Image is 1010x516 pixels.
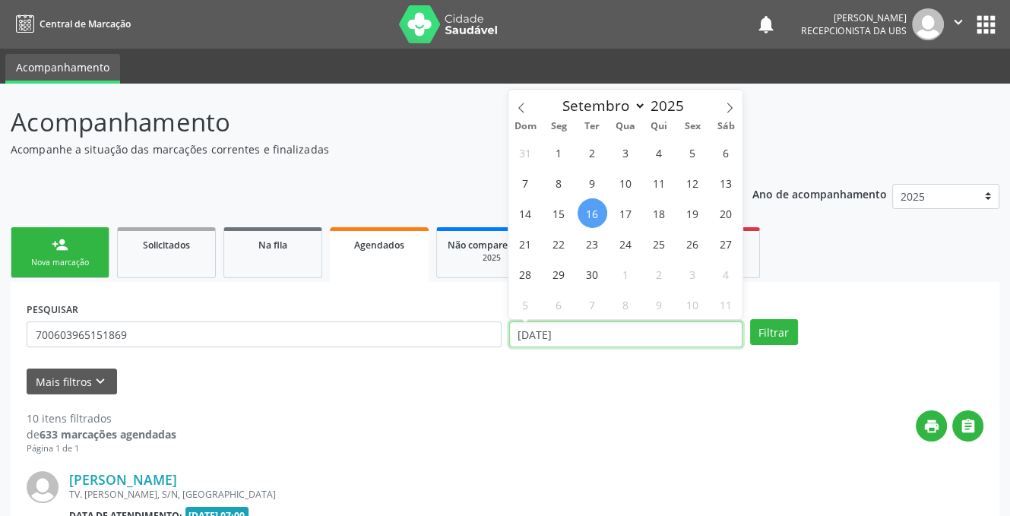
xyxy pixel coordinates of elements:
i:  [950,14,967,30]
span: Setembro 9, 2025 [578,168,607,198]
span: Setembro 6, 2025 [711,138,741,167]
div: 2025 [448,252,536,264]
label: PESQUISAR [27,298,78,321]
a: Central de Marcação [11,11,131,36]
span: Setembro 2, 2025 [578,138,607,167]
strong: 633 marcações agendadas [40,427,176,442]
span: Solicitados [143,239,190,252]
span: Ter [575,122,609,131]
div: Página 1 de 1 [27,442,176,455]
span: Central de Marcação [40,17,131,30]
button: apps [973,11,999,38]
span: Setembro 21, 2025 [511,229,540,258]
span: Setembro 26, 2025 [678,229,708,258]
span: Qua [609,122,642,131]
span: Não compareceram [448,239,536,252]
span: Setembro 5, 2025 [678,138,708,167]
span: Setembro 1, 2025 [544,138,574,167]
span: Setembro 17, 2025 [611,198,641,228]
span: Outubro 9, 2025 [644,290,674,319]
span: Setembro 10, 2025 [611,168,641,198]
span: Setembro 3, 2025 [611,138,641,167]
span: Na fila [258,239,287,252]
span: Outubro 2, 2025 [644,259,674,289]
span: Setembro 4, 2025 [644,138,674,167]
button: print [916,410,947,442]
span: Outubro 10, 2025 [678,290,708,319]
span: Outubro 1, 2025 [611,259,641,289]
button:  [952,410,983,442]
span: Outubro 6, 2025 [544,290,574,319]
span: Outubro 7, 2025 [578,290,607,319]
div: person_add [52,236,68,253]
span: Setembro 23, 2025 [578,229,607,258]
span: Setembro 20, 2025 [711,198,741,228]
p: Acompanhamento [11,103,703,141]
i: print [923,418,940,435]
span: Setembro 8, 2025 [544,168,574,198]
span: Setembro 27, 2025 [711,229,741,258]
span: Recepcionista da UBS [801,24,907,37]
span: Outubro 8, 2025 [611,290,641,319]
button:  [944,8,973,40]
button: Filtrar [750,319,798,345]
span: Setembro 11, 2025 [644,168,674,198]
span: Setembro 24, 2025 [611,229,641,258]
input: Selecione um intervalo [509,321,742,347]
span: Dom [508,122,542,131]
input: Year [646,96,696,116]
button: notifications [755,14,777,35]
span: Agosto 31, 2025 [511,138,540,167]
div: de [27,426,176,442]
span: Qui [642,122,676,131]
span: Outubro 4, 2025 [711,259,741,289]
span: Outubro 5, 2025 [511,290,540,319]
i:  [960,418,977,435]
span: Setembro 18, 2025 [644,198,674,228]
a: Acompanhamento [5,54,120,84]
div: TV. [PERSON_NAME], S/N, [GEOGRAPHIC_DATA] [69,488,755,501]
span: Setembro 12, 2025 [678,168,708,198]
span: Sex [676,122,709,131]
img: img [27,471,59,503]
span: Setembro 13, 2025 [711,168,741,198]
span: Setembro 16, 2025 [578,198,607,228]
span: Setembro 7, 2025 [511,168,540,198]
p: Ano de acompanhamento [752,184,887,203]
span: Setembro 22, 2025 [544,229,574,258]
span: Outubro 3, 2025 [678,259,708,289]
a: [PERSON_NAME] [69,471,177,488]
span: Outubro 11, 2025 [711,290,741,319]
span: Setembro 30, 2025 [578,259,607,289]
span: Agendados [354,239,404,252]
span: Setembro 28, 2025 [511,259,540,289]
p: Acompanhe a situação das marcações correntes e finalizadas [11,141,703,157]
span: Setembro 19, 2025 [678,198,708,228]
span: Setembro 29, 2025 [544,259,574,289]
button: Mais filtroskeyboard_arrow_down [27,369,117,395]
span: Sáb [709,122,742,131]
div: 10 itens filtrados [27,410,176,426]
input: Nome, CNS [27,321,502,347]
div: Nova marcação [22,257,98,268]
div: [PERSON_NAME] [801,11,907,24]
span: Setembro 15, 2025 [544,198,574,228]
img: img [912,8,944,40]
span: Setembro 25, 2025 [644,229,674,258]
span: Setembro 14, 2025 [511,198,540,228]
span: Seg [542,122,575,131]
i: keyboard_arrow_down [92,373,109,390]
select: Month [556,95,647,116]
